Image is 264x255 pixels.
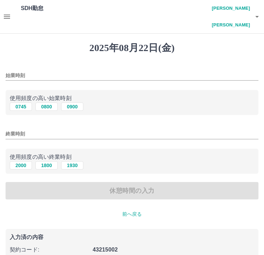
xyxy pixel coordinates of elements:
p: 使用頻度の高い終業時刻 [10,153,254,161]
button: 1800 [35,161,58,170]
p: 使用頻度の高い始業時刻 [10,94,254,102]
button: 1930 [61,161,83,170]
p: 契約コード : [10,246,89,254]
p: 入力済の内容 [10,235,254,240]
button: 0800 [35,102,58,111]
button: 0900 [61,102,83,111]
b: 43215002 [93,247,118,253]
h1: 2025年08月22日(金) [6,42,258,54]
button: 0745 [10,102,32,111]
p: 前へ戻る [6,211,258,218]
button: 2000 [10,161,32,170]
